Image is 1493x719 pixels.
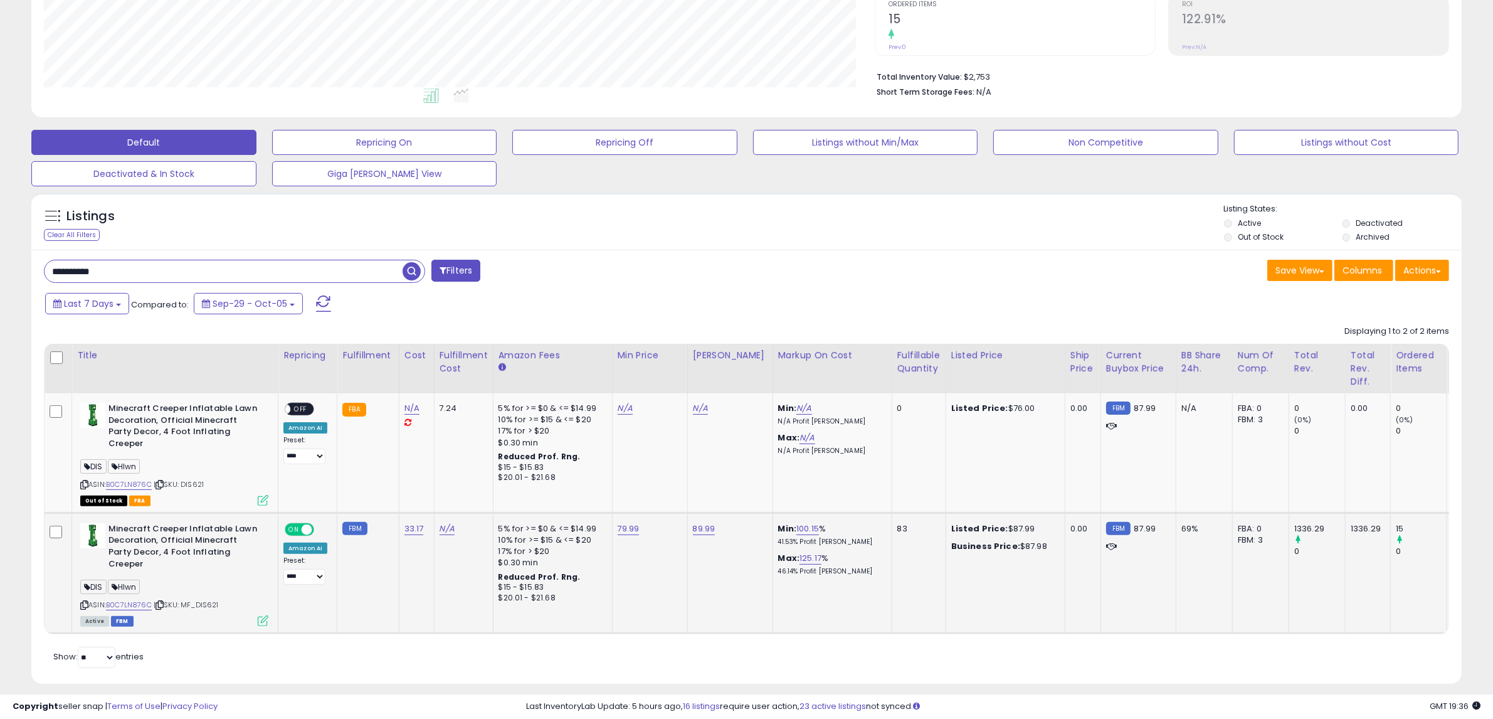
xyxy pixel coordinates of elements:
button: Non Competitive [993,130,1218,155]
button: Sep-29 - Oct-05 [194,293,303,314]
div: % [778,523,882,546]
h2: 15 [889,12,1155,29]
small: FBM [342,522,367,535]
span: | SKU: MF_DIS621 [154,600,219,610]
b: Listed Price: [951,523,1008,535]
a: N/A [799,432,815,444]
span: | SKU: DIS621 [154,479,204,489]
div: 0 [1294,546,1345,557]
a: N/A [440,523,455,535]
img: 31Ew+4LRWbL._SL40_.jpg [80,403,105,428]
div: $20.01 - $21.68 [499,472,603,483]
div: 17% for > $20 [499,546,603,557]
div: 17% for > $20 [499,425,603,437]
div: 1336.29 [1294,523,1345,535]
a: N/A [693,402,708,415]
div: Clear All Filters [44,229,100,241]
a: Privacy Policy [162,700,218,712]
div: Cost [404,349,429,362]
div: 69% [1181,523,1223,535]
b: Total Inventory Value: [877,72,962,82]
div: Ordered Items [1396,349,1442,375]
button: Listings without Min/Max [753,130,978,155]
div: Total Rev. [1294,349,1340,375]
div: $20.01 - $21.68 [499,593,603,604]
div: Repricing [283,349,332,362]
a: B0C7LN876C [106,479,152,490]
h2: 122.91% [1182,12,1448,29]
button: Repricing On [272,130,497,155]
b: Max: [778,552,800,564]
b: Max: [778,432,800,444]
button: Actions [1395,260,1449,281]
a: N/A [796,402,811,415]
img: 31Ew+4LRWbL._SL40_.jpg [80,523,105,548]
span: N/A [976,86,991,98]
div: BB Share 24h. [1181,349,1227,375]
small: FBM [1106,522,1131,535]
div: 15 [1396,523,1447,535]
b: Minecraft Creeper Inflatable Lawn Decoration, Official Minecraft Party Decor, 4 Foot Inflating Cr... [108,403,261,452]
span: FBM [111,616,134,627]
span: 2025-10-13 19:36 GMT [1430,700,1480,712]
p: 41.53% Profit [PERSON_NAME] [778,538,882,546]
strong: Copyright [13,700,58,712]
div: % [778,553,882,576]
div: [PERSON_NAME] [693,349,768,362]
b: Min: [778,402,797,414]
small: FBA [342,403,366,417]
small: (0%) [1294,415,1312,425]
div: Amazon AI [283,422,327,434]
div: 0 [1396,403,1447,414]
div: 0.00 [1070,403,1091,414]
small: FBM [1106,402,1131,415]
div: 0 [897,403,936,414]
small: Prev: N/A [1182,43,1206,51]
label: Active [1238,218,1261,228]
div: Ship Price [1070,349,1095,375]
b: Reduced Prof. Rng. [499,572,581,582]
span: DIS [80,580,107,594]
span: Ordered Items [889,1,1155,8]
span: OFF [312,524,332,535]
div: 1336.29 [1351,523,1381,535]
div: $87.99 [951,523,1055,535]
div: 5% for >= $0 & <= $14.99 [499,403,603,414]
div: Last InventoryLab Update: 5 hours ago, require user action, not synced. [526,701,1480,713]
span: Sep-29 - Oct-05 [213,297,287,310]
a: N/A [618,402,633,415]
span: DIS [80,459,107,474]
span: 87.99 [1134,523,1156,535]
div: 7.24 [440,403,483,414]
a: 16 listings [683,700,720,712]
div: $0.30 min [499,437,603,449]
div: Markup on Cost [778,349,887,362]
div: FBM: 3 [1238,535,1279,546]
div: Title [77,349,273,362]
li: $2,753 [877,68,1440,83]
button: Listings without Cost [1234,130,1459,155]
div: $76.00 [951,403,1055,414]
small: Prev: 0 [889,43,906,51]
div: Fulfillment [342,349,393,362]
div: FBM: 3 [1238,414,1279,425]
h5: Listings [66,208,115,225]
div: 10% for >= $15 & <= $20 [499,414,603,425]
div: Preset: [283,557,327,585]
div: ASIN: [80,403,268,504]
a: 100.15 [796,523,819,535]
button: Giga [PERSON_NAME] View [272,161,497,186]
button: Deactivated & In Stock [31,161,256,186]
div: 5% for >= $0 & <= $14.99 [499,523,603,535]
p: 46.14% Profit [PERSON_NAME] [778,567,882,576]
button: Repricing Off [512,130,737,155]
a: 89.99 [693,523,715,535]
p: Listing States: [1224,203,1462,215]
div: Fulfillment Cost [440,349,488,375]
button: Save View [1267,260,1332,281]
div: Current Buybox Price [1106,349,1171,375]
div: $15 - $15.83 [499,582,603,593]
b: Reduced Prof. Rng. [499,451,581,462]
div: ASIN: [80,523,268,625]
div: Preset: [283,436,327,464]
